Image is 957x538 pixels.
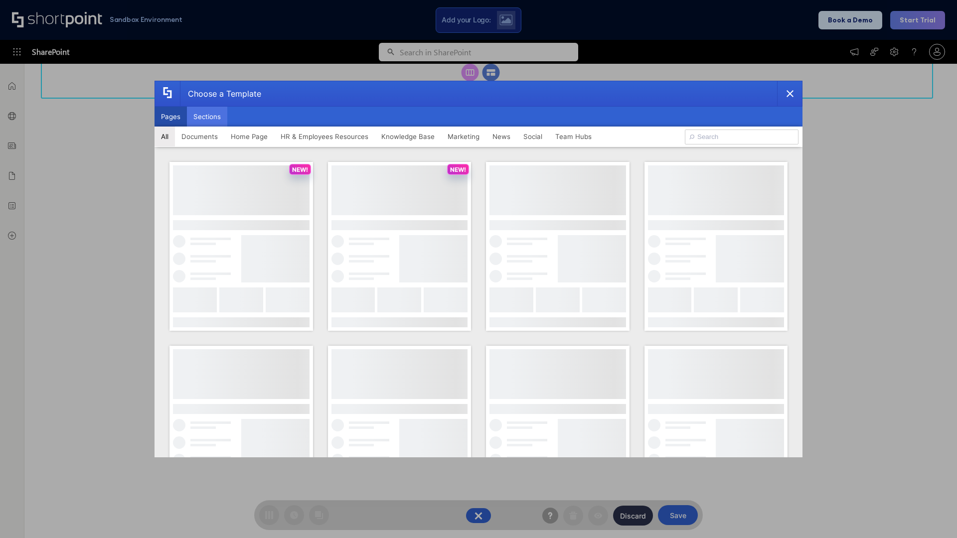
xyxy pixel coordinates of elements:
button: News [486,127,517,146]
button: Team Hubs [549,127,598,146]
button: Sections [187,107,227,127]
div: Choose a Template [180,81,261,106]
button: HR & Employees Resources [274,127,375,146]
p: NEW! [292,166,308,173]
button: Pages [155,107,187,127]
button: Marketing [441,127,486,146]
button: Knowledge Base [375,127,441,146]
div: template selector [155,81,802,457]
button: Documents [175,127,224,146]
button: Social [517,127,549,146]
input: Search [685,130,798,144]
p: NEW! [450,166,466,173]
button: All [155,127,175,146]
button: Home Page [224,127,274,146]
iframe: Chat Widget [907,490,957,538]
